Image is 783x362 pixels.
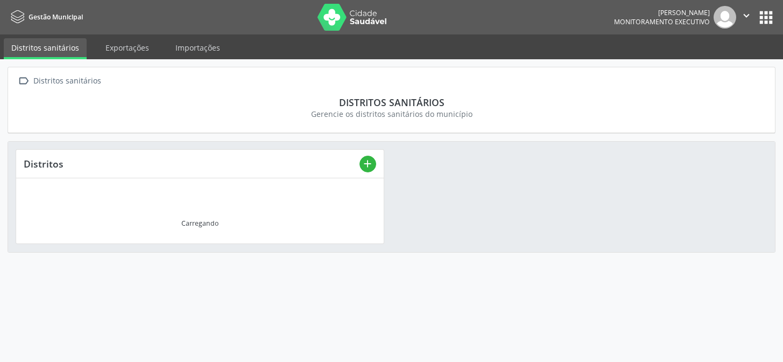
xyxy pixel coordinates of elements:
div: [PERSON_NAME] [614,8,710,17]
a:  Distritos sanitários [16,73,103,89]
div: Carregando [181,219,218,228]
span: Monitoramento Executivo [614,17,710,26]
i:  [16,73,31,89]
div: Distritos sanitários [31,73,103,89]
i: add [362,158,373,170]
a: Distritos sanitários [4,38,87,59]
a: Exportações [98,38,157,57]
div: Gerencie os distritos sanitários do município [23,108,760,120]
i:  [740,10,752,22]
button:  [736,6,757,29]
span: Gestão Municipal [29,12,83,22]
img: img [714,6,736,29]
div: Distritos sanitários [23,96,760,108]
button: add [359,156,376,172]
button: apps [757,8,775,27]
a: Gestão Municipal [8,8,83,26]
a: Importações [168,38,228,57]
div: Distritos [24,158,359,170]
